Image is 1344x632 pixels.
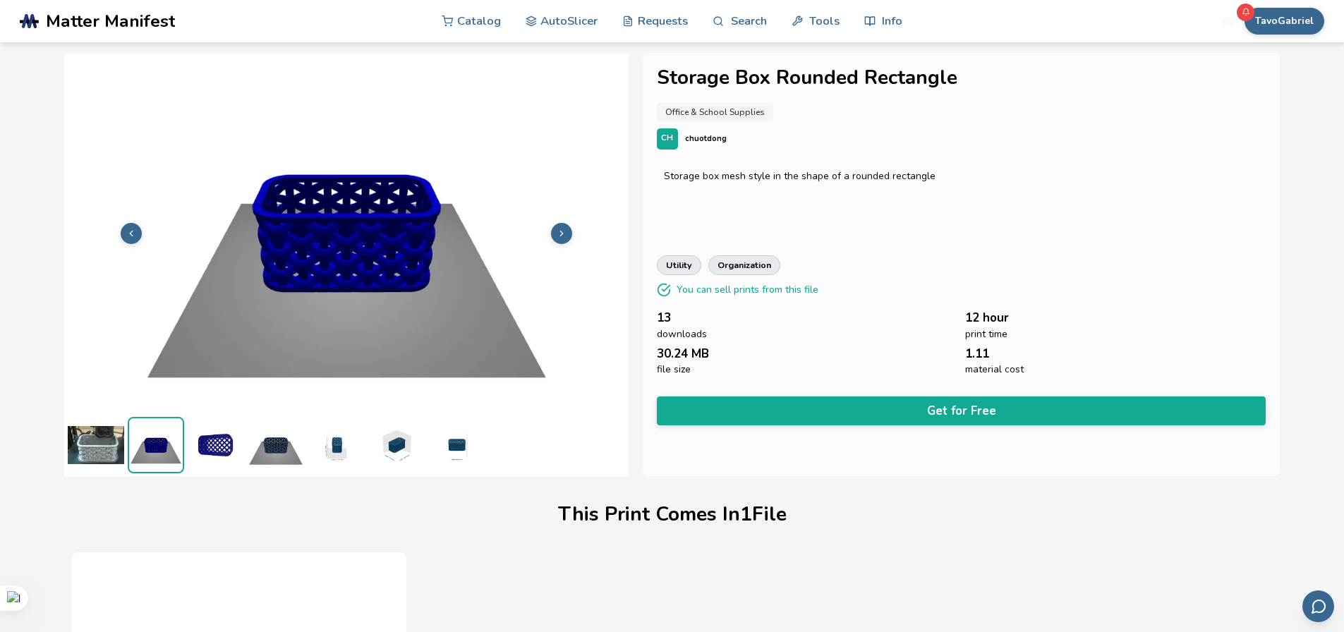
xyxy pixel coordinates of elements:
a: utility [657,255,701,275]
span: 13 [657,311,671,324]
a: organization [708,255,780,275]
p: chuotdong [685,131,727,146]
span: 12 hour [965,311,1009,324]
span: downloads [657,329,707,340]
span: print time [965,329,1007,340]
span: 1.11 [965,347,989,360]
span: Matter Manifest [46,11,175,31]
img: 1_3D_Dimensions [368,417,424,473]
div: Storage box mesh style in the shape of a rounded rectangle [664,171,1259,182]
h1: Storage Box Rounded Rectangle [657,67,1266,89]
button: Get for Free [657,396,1266,425]
p: You can sell prints from this file [677,282,818,297]
button: Send feedback via email [1302,590,1334,622]
a: Office & School Supplies [657,103,773,121]
h1: This Print Comes In 1 File [558,504,787,525]
span: material cost [965,364,1024,375]
span: CH [661,134,673,143]
img: 1_3D_Dimensions [428,417,484,473]
img: 1_3D_Dimensions [308,417,364,473]
img: 1_Print_Preview [248,417,304,473]
span: 30.24 MB [657,347,709,360]
span: file size [657,364,691,375]
button: TavoGabriel [1245,8,1324,35]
